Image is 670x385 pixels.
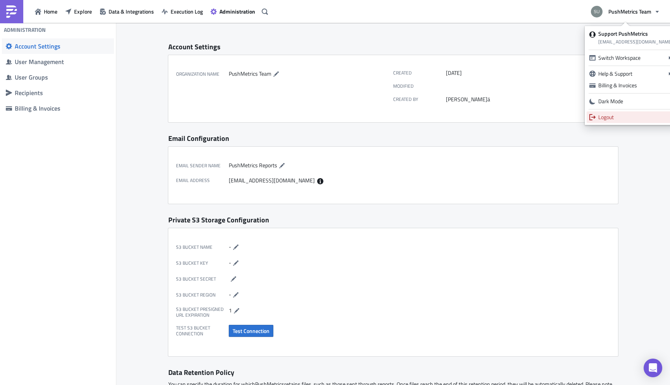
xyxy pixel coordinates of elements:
button: Execution Log [158,5,207,17]
strong: Support PushMetrics [598,29,648,38]
img: PushMetrics [5,5,18,18]
div: [PERSON_NAME]ä [446,96,606,103]
span: Data & Integrations [109,7,154,16]
button: Explore [61,5,96,17]
button: Test Connection [229,325,273,337]
div: Private S3 Storage Configuration [168,215,618,224]
span: Explore [74,7,92,16]
span: - [229,242,231,250]
img: Avatar [590,5,603,18]
label: Modified [393,83,446,89]
span: PushMetrics Team [608,7,651,16]
div: User Management [15,58,110,66]
button: Data & Integrations [96,5,158,17]
span: Home [44,7,57,16]
span: - [229,290,231,298]
div: User Groups [15,73,110,81]
label: Created by [393,96,446,103]
div: Switch Workspace [598,54,664,62]
label: Email Sender Name [176,161,229,170]
span: PushMetrics Reports [229,161,277,169]
div: Billing & Invoices [15,104,110,112]
button: Administration [207,5,259,17]
div: Account Settings [168,42,618,51]
div: [EMAIL_ADDRESS][DOMAIN_NAME] [229,177,389,184]
label: S3 Bucket Region [176,290,229,300]
button: Home [31,5,61,17]
label: Email Address [176,177,229,184]
span: Execution Log [171,7,203,16]
time: 2021-05-04T11:42:15Z [446,69,462,76]
label: Test S3 Bucket Connection [176,325,229,337]
div: Recipients [15,89,110,97]
span: Test Connection [233,327,269,335]
span: PushMetrics Team [229,69,271,78]
label: S3 Bucket Key [176,258,229,268]
div: Open Intercom Messenger [644,359,662,377]
label: Organization Name [176,69,229,79]
div: Email Configuration [168,134,618,143]
label: S3 Bucket Name [176,243,229,252]
label: S3 Bucket Presigned URL expiration [176,306,229,318]
label: Created [393,69,446,76]
div: Account Settings [15,42,110,50]
div: Data Retention Policy [168,368,618,377]
button: PushMetrics Team [586,3,664,20]
label: S3 Bucket Secret [176,274,229,284]
h4: Administration [4,26,46,33]
span: 1 [229,306,232,314]
span: Administration [219,7,255,16]
span: - [229,258,231,266]
div: Help & Support [598,70,664,78]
